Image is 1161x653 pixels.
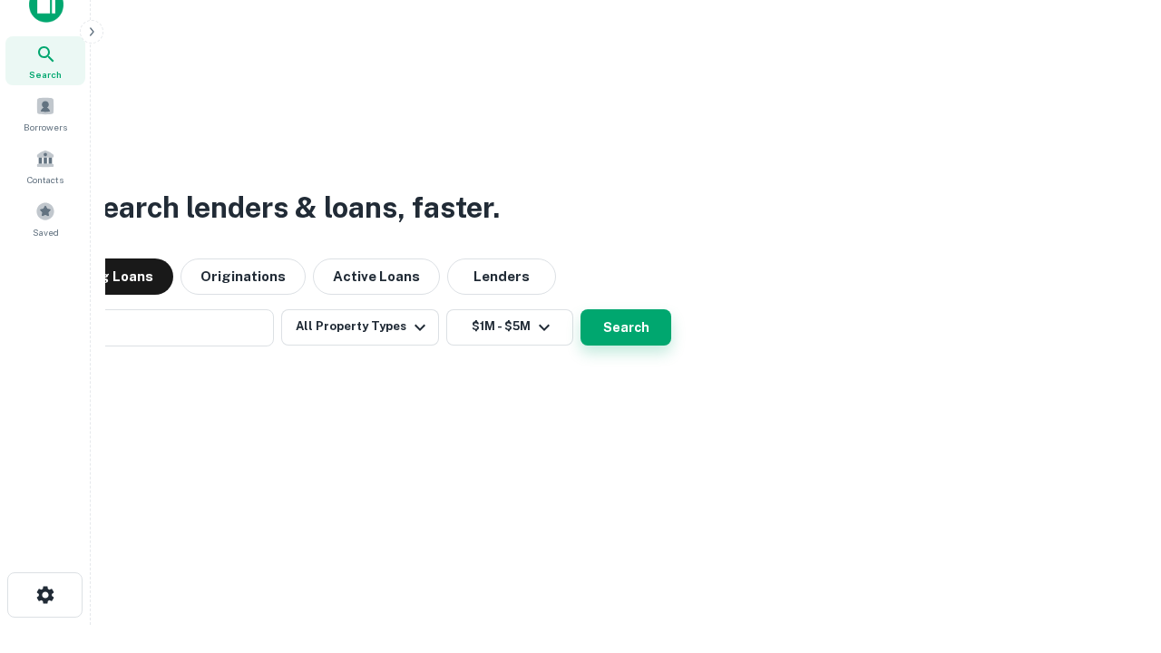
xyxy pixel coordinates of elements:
[180,258,306,295] button: Originations
[5,194,85,243] a: Saved
[33,225,59,239] span: Saved
[313,258,440,295] button: Active Loans
[5,141,85,190] a: Contacts
[27,172,63,187] span: Contacts
[83,186,500,229] h3: Search lenders & loans, faster.
[29,67,62,82] span: Search
[447,258,556,295] button: Lenders
[580,309,671,346] button: Search
[1070,508,1161,595] iframe: Chat Widget
[5,36,85,85] a: Search
[24,120,67,134] span: Borrowers
[281,309,439,346] button: All Property Types
[5,89,85,138] a: Borrowers
[446,309,573,346] button: $1M - $5M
